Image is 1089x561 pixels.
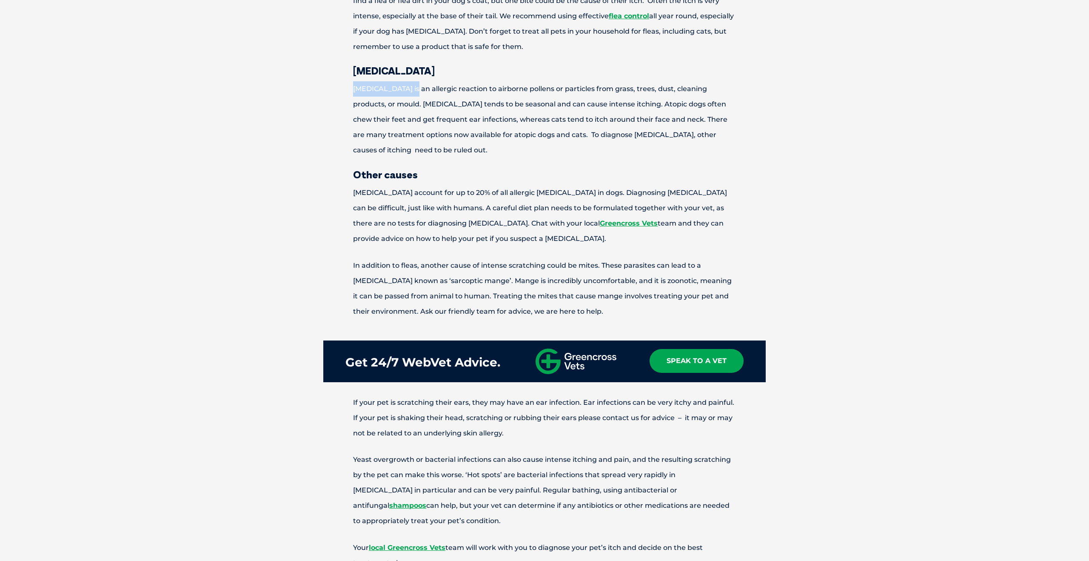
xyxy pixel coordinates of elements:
a: local Greencross Vets [369,544,445,552]
a: Greencross Vets [600,219,658,227]
a: shampoos [389,501,426,509]
div: Get 24/7 WebVet Advice. [345,349,500,376]
p: [MEDICAL_DATA] account for up to 20% of all allergic [MEDICAL_DATA] in dogs. Diagnosing [MEDICAL_... [323,185,766,246]
a: flea control [609,12,649,20]
p: If your pet is scratching their ears, they may have an ear infection. Ear infections can be very ... [323,395,766,441]
h3: Other causes [323,169,766,180]
img: gxv-logo-horizontal.svg [536,349,616,374]
p: [MEDICAL_DATA] is an allergic reaction to airborne pollens or particles from grass, trees, dust, ... [323,81,766,158]
a: Speak To A Vet [650,349,744,373]
p: In addition to fleas, another cause of intense scratching could be mites. These parasites can lea... [323,258,766,319]
p: Yeast overgrowth or bacterial infections can also cause intense itching and pain, and the resulti... [323,452,766,529]
h3: [MEDICAL_DATA] [323,66,766,76]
